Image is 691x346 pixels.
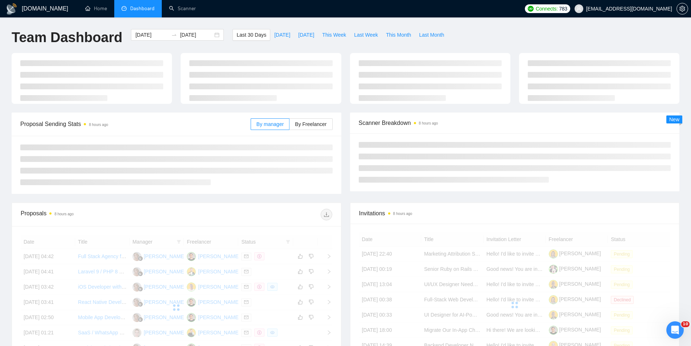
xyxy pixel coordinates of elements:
span: By Freelancer [295,121,326,127]
span: Scanner Breakdown [359,118,671,127]
h1: Team Dashboard [12,29,122,46]
img: logo [6,3,17,15]
a: homeHome [85,5,107,12]
span: By manager [256,121,284,127]
span: 10 [681,321,690,327]
button: Last Week [350,29,382,41]
a: setting [676,6,688,12]
span: [DATE] [298,31,314,39]
input: Start date [135,31,168,39]
span: user [576,6,581,11]
span: Connects: [536,5,558,13]
time: 8 hours ago [393,212,412,216]
span: Proposal Sending Stats [20,119,251,129]
span: This Month [386,31,411,39]
a: searchScanner [169,5,196,12]
iframe: Intercom live chat [666,321,684,339]
span: dashboard [122,6,127,11]
button: setting [676,3,688,15]
span: setting [677,6,688,12]
button: Last 30 Days [233,29,270,41]
span: [DATE] [274,31,290,39]
time: 8 hours ago [419,121,438,125]
span: This Week [322,31,346,39]
button: [DATE] [270,29,294,41]
span: New [669,117,679,122]
span: Last 30 Days [236,31,266,39]
button: Last Month [415,29,448,41]
span: Invitations [359,209,671,218]
span: to [171,32,177,38]
time: 8 hours ago [54,212,74,216]
time: 8 hours ago [89,123,108,127]
span: Dashboard [130,5,155,12]
span: Last Month [419,31,444,39]
span: Last Week [354,31,378,39]
input: End date [180,31,213,39]
button: This Week [318,29,350,41]
img: upwork-logo.png [528,6,534,12]
button: [DATE] [294,29,318,41]
span: 783 [559,5,567,13]
div: Proposals [21,209,176,220]
span: swap-right [171,32,177,38]
button: This Month [382,29,415,41]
